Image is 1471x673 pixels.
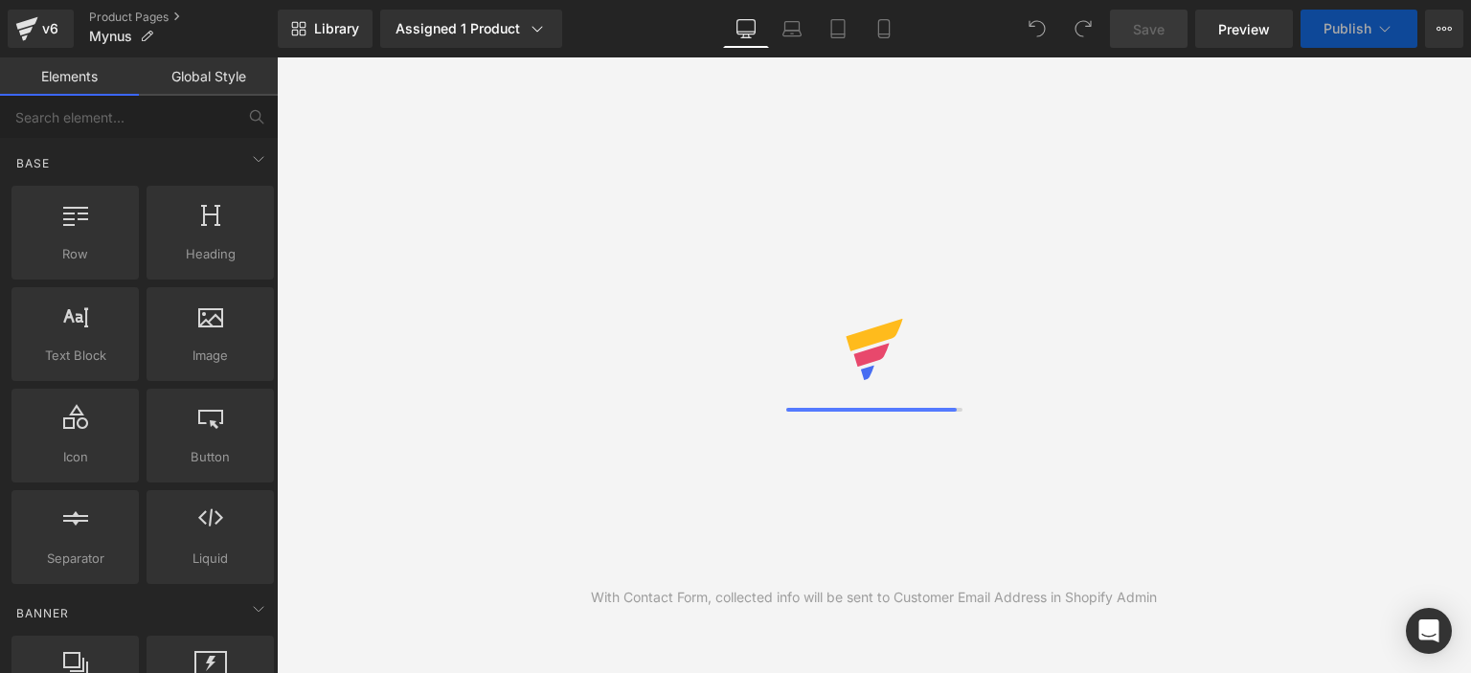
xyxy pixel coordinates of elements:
span: Text Block [17,346,133,366]
div: v6 [38,16,62,41]
span: Banner [14,604,71,622]
a: Product Pages [89,10,278,25]
button: Undo [1018,10,1056,48]
div: Open Intercom Messenger [1406,608,1452,654]
span: Image [152,346,268,366]
span: Mynus [89,29,132,44]
button: Publish [1301,10,1417,48]
a: Global Style [139,57,278,96]
a: Laptop [769,10,815,48]
button: Redo [1064,10,1102,48]
span: Preview [1218,19,1270,39]
button: More [1425,10,1463,48]
span: Save [1133,19,1165,39]
a: New Library [278,10,373,48]
span: Separator [17,549,133,569]
span: Publish [1324,21,1371,36]
a: Desktop [723,10,769,48]
a: Preview [1195,10,1293,48]
div: Assigned 1 Product [396,19,547,38]
span: Liquid [152,549,268,569]
span: Button [152,447,268,467]
span: Row [17,244,133,264]
a: Mobile [861,10,907,48]
a: Tablet [815,10,861,48]
div: With Contact Form, collected info will be sent to Customer Email Address in Shopify Admin [591,587,1157,608]
span: Base [14,154,52,172]
span: Heading [152,244,268,264]
span: Library [314,20,359,37]
span: Icon [17,447,133,467]
a: v6 [8,10,74,48]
